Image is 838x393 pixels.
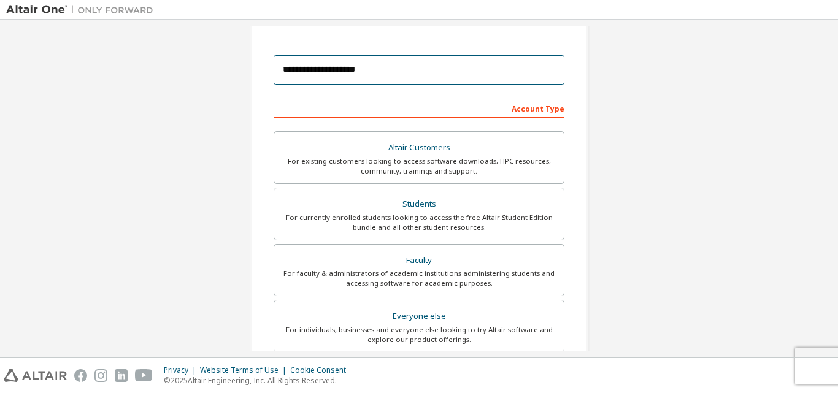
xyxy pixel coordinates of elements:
div: Website Terms of Use [200,365,290,375]
div: For faculty & administrators of academic institutions administering students and accessing softwa... [282,269,556,288]
div: Students [282,196,556,213]
div: For existing customers looking to access software downloads, HPC resources, community, trainings ... [282,156,556,176]
img: altair_logo.svg [4,369,67,382]
img: instagram.svg [94,369,107,382]
div: Altair Customers [282,139,556,156]
div: For individuals, businesses and everyone else looking to try Altair software and explore our prod... [282,325,556,345]
img: youtube.svg [135,369,153,382]
div: Privacy [164,365,200,375]
div: For currently enrolled students looking to access the free Altair Student Edition bundle and all ... [282,213,556,232]
div: Account Type [274,98,564,118]
img: Altair One [6,4,160,16]
div: Everyone else [282,308,556,325]
img: facebook.svg [74,369,87,382]
div: Faculty [282,252,556,269]
img: linkedin.svg [115,369,128,382]
div: Cookie Consent [290,365,353,375]
p: © 2025 Altair Engineering, Inc. All Rights Reserved. [164,375,353,386]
